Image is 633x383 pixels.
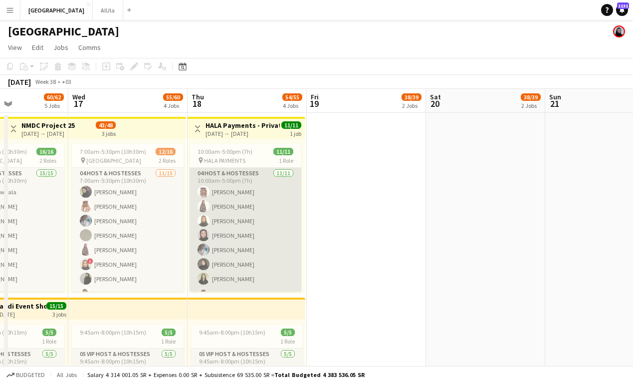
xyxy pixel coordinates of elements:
[430,92,441,101] span: Sat
[309,98,319,109] span: 19
[62,78,71,85] div: +03
[192,92,204,101] span: Thu
[190,144,301,292] app-job-card: 10:00am-5:00pm (7h)11/11 HALA PAYMENTS1 Role04 Host & Hostesses11/1110:00am-5:00pm (7h)[PERSON_NA...
[190,98,204,109] span: 18
[21,130,75,137] div: [DATE] → [DATE]
[161,338,176,345] span: 1 Role
[156,148,176,155] span: 12/16
[39,157,56,164] span: 2 Roles
[16,372,45,379] span: Budgeted
[281,121,301,129] span: 11/11
[613,25,625,37] app-user-avatar: Deemah Bin Hayan
[616,4,628,16] a: 1131
[274,371,365,379] span: Total Budgeted 4 383 536.05 SR
[206,130,280,137] div: [DATE] → [DATE]
[55,371,79,379] span: All jobs
[204,157,245,164] span: HALA PAYMENTS
[8,24,119,39] h1: [GEOGRAPHIC_DATA]
[290,129,301,137] div: 1 job
[28,41,47,54] a: Edit
[273,148,293,155] span: 11/11
[5,370,46,381] button: Budgeted
[52,310,66,318] div: 3 jobs
[80,148,146,155] span: 7:00am-5:30pm (10h30m)
[33,78,58,85] span: Week 38
[4,41,26,54] a: View
[71,98,85,109] span: 17
[402,93,422,101] span: 38/39
[20,0,93,20] button: [GEOGRAPHIC_DATA]
[521,93,541,101] span: 38/39
[162,329,176,336] span: 5/5
[8,77,31,87] div: [DATE]
[282,93,302,101] span: 54/55
[163,93,183,101] span: 55/60
[87,258,93,264] span: !
[86,157,141,164] span: [GEOGRAPHIC_DATA]
[521,102,540,109] div: 2 Jobs
[279,157,293,164] span: 1 Role
[549,92,561,101] span: Sun
[198,148,252,155] span: 10:00am-5:00pm (7h)
[164,102,183,109] div: 4 Jobs
[44,102,63,109] div: 5 Jobs
[190,168,301,347] app-card-role: 04 Host & Hostesses11/1110:00am-5:00pm (7h)[PERSON_NAME][PERSON_NAME][PERSON_NAME][PERSON_NAME][P...
[93,0,123,20] button: AlUla
[96,121,116,129] span: 43/48
[42,338,56,345] span: 1 Role
[42,329,56,336] span: 5/5
[281,329,295,336] span: 5/5
[44,93,64,101] span: 60/62
[72,144,184,292] app-job-card: 7:00am-5:30pm (10h30m)12/16 [GEOGRAPHIC_DATA]2 Roles04 Host & Hostesses11/157:00am-5:30pm (10h30m...
[21,121,75,130] h3: NMDC Project 25
[102,129,116,137] div: 3 jobs
[159,157,176,164] span: 2 Roles
[206,121,280,130] h3: HALA Payments - Private [DATE][DATE].
[46,302,66,310] span: 15/15
[199,329,265,336] span: 9:45am-8:00pm (10h15m)
[87,371,365,379] div: Salary 4 314 001.05 SR + Expenses 0.00 SR + Subsistence 69 535.00 SR =
[74,41,105,54] a: Comms
[49,41,72,54] a: Jobs
[53,43,68,52] span: Jobs
[548,98,561,109] span: 21
[32,43,43,52] span: Edit
[280,338,295,345] span: 1 Role
[617,2,629,9] span: 1131
[78,43,101,52] span: Comms
[283,102,302,109] div: 4 Jobs
[311,92,319,101] span: Fri
[402,102,421,109] div: 2 Jobs
[428,98,441,109] span: 20
[8,43,22,52] span: View
[72,92,85,101] span: Wed
[36,148,56,155] span: 16/16
[80,329,146,336] span: 9:45am-8:00pm (10h15m)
